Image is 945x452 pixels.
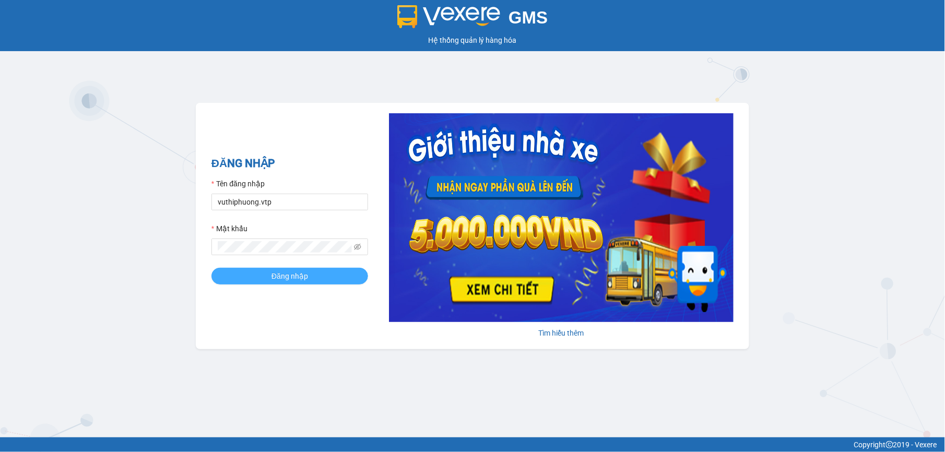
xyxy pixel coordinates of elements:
[509,8,548,27] span: GMS
[389,113,734,322] img: banner-0
[886,441,893,448] span: copyright
[3,34,942,46] div: Hệ thống quản lý hàng hóa
[397,5,501,28] img: logo 2
[211,268,368,284] button: Đăng nhập
[8,439,937,450] div: Copyright 2019 - Vexere
[211,223,247,234] label: Mật khẩu
[218,241,352,253] input: Mật khẩu
[211,178,265,189] label: Tên đăng nhập
[271,270,308,282] span: Đăng nhập
[397,16,548,24] a: GMS
[354,243,361,251] span: eye-invisible
[211,155,368,172] h2: ĐĂNG NHẬP
[211,194,368,210] input: Tên đăng nhập
[389,327,734,339] div: Tìm hiểu thêm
